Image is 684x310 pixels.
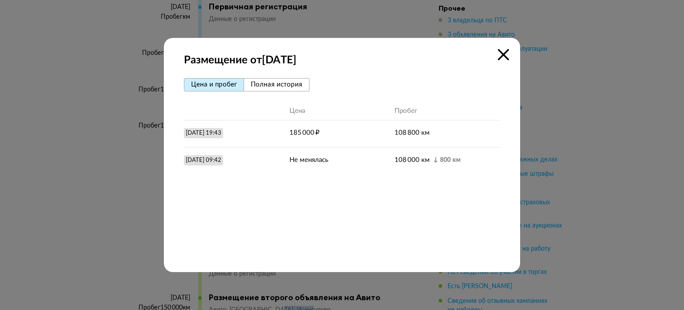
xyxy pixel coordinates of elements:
div: Цена [289,107,305,116]
button: Полная история [244,78,309,91]
div: [DATE] 09:42 [186,157,221,165]
div: 108 800 км [395,129,433,137]
div: [DATE] 19:43 [186,129,221,137]
button: Цена и пробег [184,78,244,91]
div: Пробег [395,107,417,116]
div: 108 000 км [395,156,460,165]
span: Цена и пробег [191,81,237,88]
div: Не менялась [289,156,328,165]
span: 185 000 ₽ [289,129,320,136]
div: ↓ 800 км [433,157,460,163]
span: Полная история [251,81,302,88]
strong: Размещение от [DATE] [184,54,500,67]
